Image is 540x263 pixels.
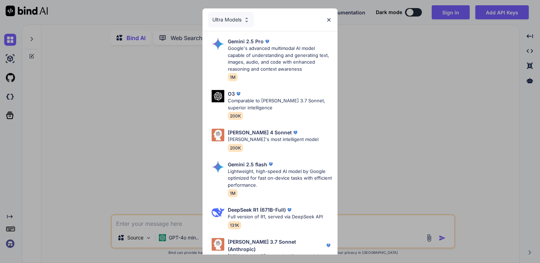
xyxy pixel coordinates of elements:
[228,129,292,136] p: [PERSON_NAME] 4 Sonnet
[212,206,224,219] img: Pick Models
[228,161,267,168] p: Gemini 2.5 flash
[228,213,323,220] p: Full version of R1, served via DeepSeek API
[228,144,243,152] span: 200K
[326,17,332,23] img: close
[228,112,243,120] span: 200K
[212,90,224,102] img: Pick Models
[267,161,274,168] img: premium
[325,242,332,249] img: premium
[212,129,224,141] img: Pick Models
[212,238,224,251] img: Pick Models
[264,38,271,45] img: premium
[212,38,224,50] img: Pick Models
[228,45,332,72] p: Google's advanced multimodal AI model capable of understanding and generating text, images, audio...
[228,168,332,189] p: Lightweight, high-speed AI model by Google optimized for fast on-device tasks with efficient perf...
[208,12,254,27] div: Ultra Models
[212,161,224,173] img: Pick Models
[228,206,286,213] p: DeepSeek R1 (671B-Full)
[228,90,235,97] p: O3
[228,189,238,197] span: 1M
[235,90,242,97] img: premium
[228,221,241,229] span: 131K
[292,129,299,136] img: premium
[228,238,325,253] p: [PERSON_NAME] 3.7 Sonnet (Anthropic)
[244,17,250,23] img: Pick Models
[228,38,264,45] p: Gemini 2.5 Pro
[228,73,238,81] span: 1M
[228,136,319,143] p: [PERSON_NAME]'s most intelligent model
[228,253,332,260] p: [PERSON_NAME]'s most intelligent model
[286,206,293,213] img: premium
[228,97,332,111] p: Comparable to [PERSON_NAME] 3.7 Sonnet, superior intelligence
